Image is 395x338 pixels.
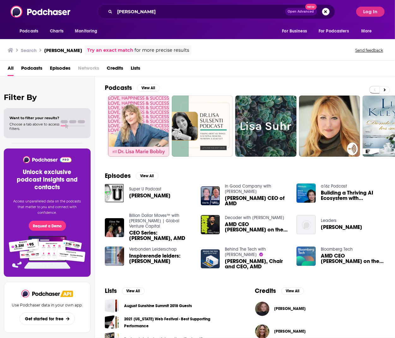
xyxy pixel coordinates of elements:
span: Choose a tab above to access filters. [9,122,59,131]
a: Podchaser - Follow, Share and Rate Podcasts [21,290,61,298]
a: Leaders [321,218,337,223]
button: open menu [357,25,380,37]
a: August Sunshine Summit 2018 Guests [105,299,119,313]
button: Open AdvancedNew [285,8,317,15]
a: Behind The Tech with Kevin Scott [225,247,266,257]
a: Lisa Su [129,193,171,198]
button: View All [281,287,304,295]
img: Podchaser - Follow, Share and Rate Podcasts [22,156,72,163]
span: Open Advanced [288,10,314,13]
span: AMD CEO [PERSON_NAME] on the AI revolution [225,222,289,232]
a: Lisa Su CEO of AMD [225,195,289,206]
a: Episodes [50,63,70,76]
a: All [8,63,14,76]
img: Lisa Sundstedt [255,302,269,316]
a: Charts [46,25,67,37]
span: [PERSON_NAME] [321,224,362,230]
a: Billion Dollar Moves™ with Sarah Chen-Spellings | Global Venture Capital [129,213,179,229]
a: Lisa Su [296,215,316,234]
input: Search podcasts, credits, & more... [115,7,285,17]
button: View All [137,84,160,92]
a: PodcastsView All [105,84,160,92]
a: Lisa Su [321,224,362,230]
img: Pro Features [7,236,88,269]
img: Building a Thriving AI Ecosystem with Lisa Su [296,184,316,203]
button: Lisa SundstedtLisa Sundstedt [255,299,385,319]
span: Want to filter your results? [9,116,59,120]
img: Inspirerende leiders: Lisa Su [105,247,124,266]
button: Log In [356,7,385,17]
h2: Podcasts [105,84,132,92]
p: Use Podchaser data in your own app. [12,303,83,307]
a: In Good Company with Nicolai Tangen [225,184,271,194]
span: Monitoring [75,27,97,36]
img: AMD CEO Lisa Su on the Chipmaker's AI Forecast [296,247,316,266]
div: Search podcasts, credits, & more... [98,4,335,19]
a: 2021 New Jersey Web Festival - Best Supporting Performance [105,315,119,329]
a: EpisodesView All [105,172,159,180]
span: [PERSON_NAME], Chair and CEO, AMD [225,259,289,269]
button: open menu [278,25,315,37]
a: a16z Podcast [321,184,347,189]
a: Building a Thriving AI Ecosystem with Lisa Su [321,190,385,201]
a: August Sunshine Summit 2018 Guests [124,302,192,309]
span: for more precise results [135,47,189,54]
span: For Podcasters [319,27,349,36]
h2: Lists [105,287,117,295]
span: More [361,27,372,36]
img: AMD CEO Lisa Su on the AI revolution [201,215,220,234]
p: Access unparalleled data on the podcasts that matter to you and connect with confidence. [11,199,83,216]
span: Podcasts [20,27,38,36]
a: CEO Series: Lisa Su, AMD [129,230,193,241]
button: open menu [314,25,358,37]
span: Charts [50,27,63,36]
img: Podchaser - Follow, Share and Rate Podcasts [10,6,71,18]
button: open menu [70,25,105,37]
img: Lisa Su [105,184,124,203]
span: Get started for free [25,316,63,322]
a: Inspirerende leiders: Lisa Su [129,253,193,264]
a: CreditsView All [255,287,304,295]
span: Building a Thriving AI Ecosystem with [PERSON_NAME] [321,190,385,201]
a: Lisa Sugarman [274,329,306,334]
a: Lists [131,63,140,76]
a: Bloomberg Tech [321,247,353,252]
a: ListsView All [105,287,145,295]
a: 2021 [US_STATE] Web Festival - Best Supporting Performance [124,316,235,329]
a: Credits [107,63,123,76]
span: For Business [282,27,307,36]
img: CEO Series: Lisa Su, AMD [105,218,124,237]
h3: Unlock exclusive podcast insights and contacts [11,168,83,191]
button: Send feedback [353,48,385,53]
span: Inspirerende leiders: [PERSON_NAME] [129,253,193,264]
span: Networks [78,63,99,76]
span: New [305,4,317,10]
h2: Filter By [4,93,91,102]
a: Verbonden Leiderschap [129,247,177,252]
a: Lisa Su, Chair and CEO, AMD [201,249,220,269]
span: [PERSON_NAME] [274,329,306,334]
img: Podchaser API banner [60,291,73,297]
img: Lisa Su CEO of AMD [201,186,220,206]
span: [PERSON_NAME] [274,306,306,311]
h3: Search [21,47,37,53]
h2: Episodes [105,172,131,180]
a: Podcasts [21,63,42,76]
a: Lisa Sundstedt [274,306,306,311]
span: [PERSON_NAME] CEO of AMD [225,195,289,206]
a: AMD CEO Lisa Su on the AI revolution [225,222,289,232]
